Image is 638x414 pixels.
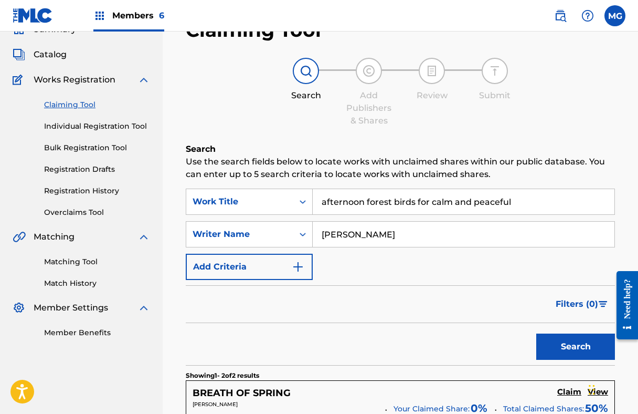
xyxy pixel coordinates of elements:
span: Matching [34,231,75,243]
h6: Search [186,143,615,156]
a: Registration Drafts [44,164,150,175]
img: Matching [13,231,26,243]
img: search [554,9,567,22]
img: step indicator icon for Review [426,65,438,77]
span: Filters ( 0 ) [556,298,598,310]
a: Matching Tool [44,256,150,267]
div: Submit [469,89,521,102]
div: Help [577,5,598,26]
img: 9d2ae6d4665cec9f34b9.svg [292,261,304,273]
img: help [581,9,594,22]
a: Public Search [550,5,571,26]
img: Top Rightsholders [93,9,106,22]
a: SummarySummary [13,23,76,36]
iframe: Chat Widget [586,364,638,414]
iframe: Resource Center [609,263,638,348]
button: Add Criteria [186,254,313,280]
div: User Menu [604,5,625,26]
button: Search [536,334,615,360]
div: Review [406,89,458,102]
button: Filters (0) [549,291,615,317]
span: Member Settings [34,302,108,314]
form: Search Form [186,189,615,365]
div: Search [280,89,332,102]
span: [PERSON_NAME] [193,401,238,408]
img: expand [137,302,150,314]
a: Registration History [44,185,150,196]
a: Overclaims Tool [44,207,150,218]
img: Catalog [13,48,25,61]
span: Works Registration [34,74,115,86]
img: expand [137,74,150,86]
img: MLC Logo [13,8,53,23]
div: Add Publishers & Shares [343,89,395,127]
a: Individual Registration Tool [44,121,150,132]
span: 6 [159,11,164,20]
span: Catalog [34,48,67,61]
div: Drag [589,374,595,406]
h5: BREATH OF SPRING [193,387,291,399]
span: Members [112,9,164,22]
img: step indicator icon for Add Publishers & Shares [363,65,375,77]
p: Use the search fields below to locate works with unclaimed shares within our public database. You... [186,156,615,181]
div: Work Title [193,195,287,208]
div: Writer Name [193,228,287,241]
img: expand [137,231,150,243]
img: step indicator icon for Submit [488,65,501,77]
a: Claiming Tool [44,99,150,110]
a: Match History [44,278,150,289]
a: Member Benefits [44,327,150,338]
h5: Claim [557,387,581,397]
img: Works Registration [13,74,26,86]
a: CatalogCatalog [13,48,67,61]
img: Member Settings [13,302,25,314]
a: Bulk Registration Tool [44,142,150,153]
p: Showing 1 - 2 of 2 results [186,371,259,380]
span: Total Claimed Shares: [503,404,584,413]
img: filter [599,301,608,307]
img: step indicator icon for Search [300,65,312,77]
